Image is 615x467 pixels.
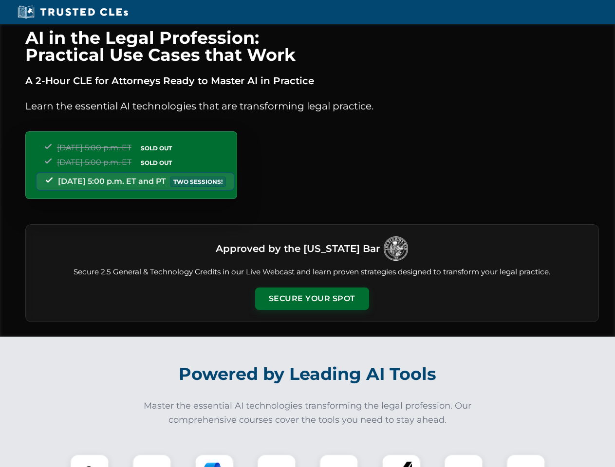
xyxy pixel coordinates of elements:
img: Trusted CLEs [15,5,131,19]
span: [DATE] 5:00 p.m. ET [57,143,131,152]
p: Learn the essential AI technologies that are transforming legal practice. [25,98,599,114]
button: Secure Your Spot [255,287,369,310]
p: Master the essential AI technologies transforming the legal profession. Our comprehensive courses... [137,399,478,427]
h1: AI in the Legal Profession: Practical Use Cases that Work [25,29,599,63]
h2: Powered by Leading AI Tools [38,357,578,391]
img: Logo [384,236,408,261]
p: Secure 2.5 General & Technology Credits in our Live Webcast and learn proven strategies designed ... [37,267,587,278]
span: [DATE] 5:00 p.m. ET [57,158,131,167]
p: A 2-Hour CLE for Attorneys Ready to Master AI in Practice [25,73,599,89]
h3: Approved by the [US_STATE] Bar [216,240,380,257]
span: SOLD OUT [137,143,175,153]
span: SOLD OUT [137,158,175,168]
